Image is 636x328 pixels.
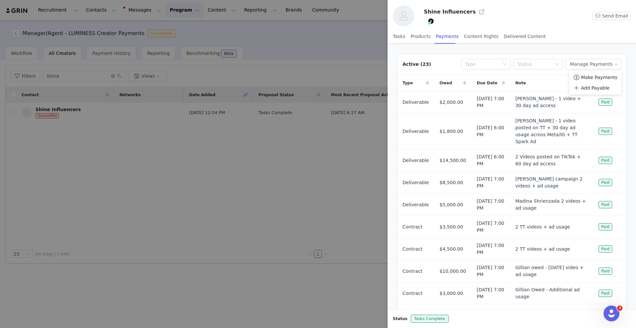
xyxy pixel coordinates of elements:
[599,267,612,275] span: Paid
[14,108,27,121] img: Profile image for Marie
[440,290,463,297] span: $3,000.00
[402,99,429,106] span: Deliverable
[402,290,422,297] span: Contract
[424,8,476,16] h3: Shine Influencers
[440,99,463,106] span: $2,000.00
[440,201,463,208] span: $5,000.00
[29,118,68,125] div: [PERSON_NAME]
[411,315,449,323] span: Tasks Complete
[402,268,422,275] span: Contract
[69,118,88,125] div: • [DATE]
[393,29,405,44] div: Tasks
[440,128,463,135] span: $1,800.00
[581,84,609,92] span: Add Payable
[440,246,463,253] span: $4,500.00
[599,179,612,186] span: Paid
[599,157,612,164] span: Paid
[102,223,119,227] span: Tickets
[599,201,612,208] span: Paid
[515,286,588,300] span: Gillian Owed - Additional ad usage
[402,246,422,253] span: Contract
[440,224,463,230] span: $3,500.00
[599,99,612,106] span: Paid
[465,61,500,67] div: Type
[515,117,588,145] span: [PERSON_NAME] - 1 video posted on TT + 30 day ad usage across Meta/IG + TT Spark Ad
[477,264,505,278] span: [DATE] 7:00 PM
[477,198,505,212] span: [DATE] 7:00 PM
[599,128,612,135] span: Paid
[44,206,88,233] button: Messages
[515,264,588,278] span: Gillian owed - [DATE] video + ad usage
[55,223,78,227] span: Messages
[504,29,546,44] div: Delivered Content
[397,53,627,323] article: Active
[402,224,422,230] span: Contract
[440,179,463,186] span: $8,500.00
[402,201,429,208] span: Deliverable
[7,99,126,130] div: Profile image for MarieCustomer TicketLo Ipsumd! Sitam Consec! Ad elitsed doei te incid'u laboree...
[29,150,111,157] div: Customer Ticket
[503,62,507,67] i: icon: down
[402,61,431,68] div: Active (23)
[566,59,621,69] button: Manage Payments
[515,153,588,167] span: 2 Videos posted on TikTok + 60 day ad access
[14,180,111,186] div: Ask a question
[477,242,505,256] span: [DATE] 7:00 PM
[592,12,631,20] button: Send Email
[515,224,570,230] span: 2 TT videos + ad usage
[29,157,111,164] div: #38003756 • Waiting on you
[402,80,413,86] span: Type
[402,157,429,164] span: Deliverable
[402,128,429,135] span: Deliverable
[14,140,119,148] div: Recent ticket
[477,153,505,167] span: [DATE] 6:00 PM
[515,198,588,212] span: Madina Shrienzada 2 videos + ad usage
[15,223,29,227] span: Home
[515,176,588,189] span: [PERSON_NAME] campaign 2 videos + ad usage
[7,174,126,199] div: Ask a questionAI Agent and team can help
[13,13,52,23] img: logo
[402,179,429,186] span: Deliverable
[555,62,559,67] i: icon: down
[604,306,619,321] iframe: Intercom live chat
[88,206,132,233] button: Tickets
[114,11,126,22] div: Close
[477,80,498,86] span: Due Date
[436,29,459,44] div: Payments
[13,47,119,69] p: Hi [PERSON_NAME] 👋
[7,148,126,167] div: Customer Ticket#38003756 • Waiting on you
[440,268,466,275] span: $10,000.00
[599,223,612,230] span: Paid
[65,11,78,24] img: Profile image for Paden
[617,306,622,311] span: 3
[477,220,505,234] span: [DATE] 7:00 PM
[581,74,617,81] span: Make Payments
[515,80,526,86] span: Note
[411,29,431,44] div: Products
[477,286,505,300] span: [DATE] 7:00 PM
[569,83,621,93] li: Add Payable
[36,104,74,111] span: Customer Ticket
[515,246,570,253] span: 2 TT videos + ad usage
[477,95,505,109] span: [DATE] 7:00 PM
[13,69,119,81] p: How can we help?
[14,186,111,193] div: AI Agent and team can help
[477,124,505,138] span: [DATE] 6:00 PM
[599,245,612,253] span: Paid
[393,316,407,322] span: Status
[90,11,103,24] img: Profile image for Jesse
[78,11,91,24] img: Profile image for Darlene
[464,29,499,44] div: Content Rights
[477,176,505,189] span: [DATE] 7:00 PM
[515,95,588,109] span: [PERSON_NAME] - 1 video + 30 day ad access
[14,95,119,102] div: Recent message
[7,89,126,131] div: Recent messageProfile image for MarieCustomer TicketLo Ipsumd! Sitam Consec! Ad elitsed doei te i...
[599,290,612,297] span: Paid
[517,61,552,67] div: Status
[440,80,452,86] span: Owed
[440,157,466,164] span: $14,500.00
[393,5,414,26] img: 0d7f614b-b994-418c-9740-fa4b786cfc8f--s.jpg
